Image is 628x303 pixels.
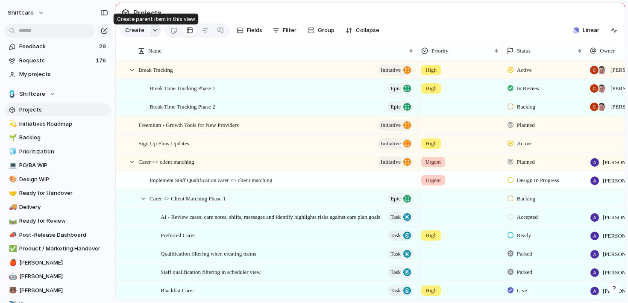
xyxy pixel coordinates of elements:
[387,285,413,296] button: Task
[161,248,256,258] span: Qualification filtering when creating teams
[4,173,111,186] a: 🎨Design WIP
[4,284,111,297] a: 🐻[PERSON_NAME]
[583,26,599,35] span: Linear
[390,285,401,297] span: Task
[517,231,531,240] span: Ready
[19,56,93,65] span: Requests
[19,90,45,98] span: Shiftcare
[387,193,413,204] button: Epic
[19,286,108,295] span: [PERSON_NAME]
[8,217,16,225] button: 🛤️
[4,242,111,255] a: ✅Product / Marketing Handover
[4,54,111,67] a: Requests176
[19,175,108,184] span: Design WIP
[9,285,15,295] div: 🐻
[8,203,16,212] button: 🚚
[19,217,108,225] span: Ready for Review
[19,189,108,197] span: Ready for Handover
[19,231,108,239] span: Post-Release Dashboard
[381,64,401,76] span: initiative
[600,47,615,55] span: Owner
[431,47,449,55] span: Priority
[4,256,111,269] a: 🍎[PERSON_NAME]
[4,118,111,130] a: 💫Initiatives Roadmap
[4,229,111,241] a: 📣Post-Release Dashboard
[19,272,108,281] span: [PERSON_NAME]
[125,26,144,35] span: Create
[150,193,226,203] span: Carer <> Client Matching Phase 1
[9,188,15,198] div: 🤝
[4,131,111,144] a: 🌱Backlog
[517,103,535,111] span: Backlog
[378,65,413,76] button: initiative
[247,26,262,35] span: Fields
[517,158,535,166] span: Planned
[517,121,535,129] span: Planned
[283,26,296,35] span: Filter
[19,120,108,128] span: Initiatives Roadmap
[387,212,413,223] button: Task
[96,56,108,65] span: 176
[19,259,108,267] span: [PERSON_NAME]
[150,83,215,93] span: Break Time Tracking Phase 1
[233,24,266,37] button: Fields
[426,176,441,185] span: Urgent
[9,258,15,268] div: 🍎
[120,24,149,37] button: Create
[517,250,532,258] span: Parked
[390,193,401,205] span: Epic
[4,88,111,100] button: Shiftcare
[19,70,108,79] span: My projects
[138,65,173,74] span: Break Tracking
[4,40,111,53] a: Feedback29
[9,147,15,156] div: 🧊
[8,259,16,267] button: 🍎
[9,133,15,143] div: 🌱
[8,147,16,156] button: 🧊
[517,213,538,221] span: Accepted
[517,176,559,185] span: Design In Progress
[9,216,15,226] div: 🛤️
[161,285,194,295] span: Blacklist Carer
[8,161,16,170] button: 💻
[387,101,413,112] button: Epic
[4,215,111,227] a: 🛤️Ready for Review
[390,266,401,278] span: Task
[19,147,108,156] span: Prioritization
[4,270,111,283] a: 🤖[PERSON_NAME]
[19,203,108,212] span: Delivery
[8,189,16,197] button: 🤝
[8,175,16,184] button: 🎨
[517,286,527,295] span: Live
[99,42,108,51] span: 29
[426,139,437,148] span: High
[426,231,437,240] span: High
[387,267,413,278] button: Task
[19,244,108,253] span: Product / Marketing Handover
[390,101,401,113] span: Epic
[4,159,111,172] div: 💻PO/BA WIP
[426,286,437,295] span: High
[8,286,16,295] button: 🐻
[517,268,532,277] span: Parked
[318,26,335,35] span: Group
[161,267,261,277] span: Staff qualification filtering in scheduler view
[517,47,531,55] span: Status
[9,161,15,171] div: 💻
[4,6,49,20] button: shiftcare
[8,133,16,142] button: 🌱
[381,138,401,150] span: initiative
[4,145,111,158] div: 🧊Prioritization
[138,156,194,166] span: Carer <> client matching
[517,139,532,148] span: Active
[426,66,437,74] span: High
[517,84,540,93] span: In Review
[390,82,401,94] span: Epic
